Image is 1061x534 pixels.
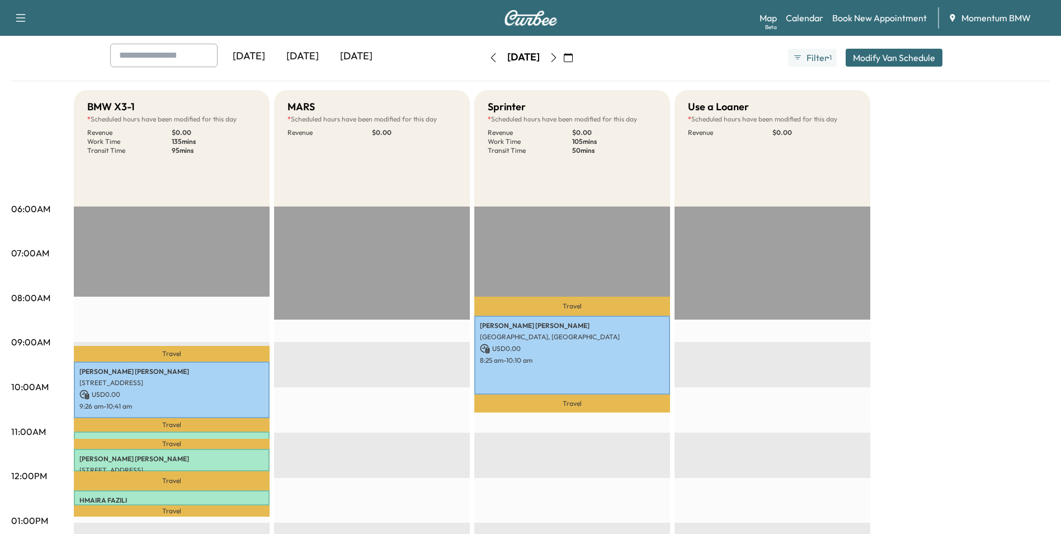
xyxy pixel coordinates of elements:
h5: Use a Loaner [688,99,749,115]
p: Scheduled hours have been modified for this day [87,115,256,124]
p: [STREET_ADDRESS] [79,378,264,387]
p: $ 0.00 [572,128,657,137]
div: [DATE] [329,44,383,69]
p: HMAIRA FAZILI [79,496,264,505]
p: $ 0.00 [172,128,256,137]
p: 07:00AM [11,246,49,260]
p: $ 0.00 [372,128,456,137]
p: Revenue [87,128,172,137]
p: Travel [74,346,270,362]
p: Transit Time [488,146,572,155]
p: USD 0.00 [79,390,264,400]
p: [GEOGRAPHIC_DATA], [GEOGRAPHIC_DATA] [480,332,664,341]
p: 12:00PM [11,469,47,483]
p: $ 0.00 [772,128,857,137]
p: Scheduled hours have been modified for this day [488,115,657,124]
p: 10:00AM [11,380,49,394]
p: 11:00AM [11,425,46,438]
p: Scheduled hours have been modified for this day [688,115,857,124]
div: Beta [765,23,777,31]
p: Travel [74,418,270,432]
h5: Sprinter [488,99,526,115]
span: ● [827,55,829,60]
p: 01:00PM [11,514,48,527]
p: Work Time [87,137,172,146]
p: [PERSON_NAME] [PERSON_NAME] [79,455,264,463]
a: Book New Appointment [832,11,927,25]
div: [DATE] [276,44,329,69]
p: [STREET_ADDRESS] [79,466,264,475]
p: USD 0.00 [480,344,664,354]
p: [PERSON_NAME] Ou [79,437,264,446]
p: 105 mins [572,137,657,146]
button: Modify Van Schedule [846,49,942,67]
span: Momentum BMW [961,11,1031,25]
p: Travel [74,505,270,517]
a: Calendar [786,11,823,25]
p: 50 mins [572,146,657,155]
div: [DATE] [222,44,276,69]
p: 06:00AM [11,202,50,216]
p: [PERSON_NAME] [PERSON_NAME] [480,321,664,330]
p: 135 mins [172,137,256,146]
span: 1 [829,53,832,62]
p: Travel [474,395,670,413]
p: Revenue [688,128,772,137]
p: Scheduled hours have been modified for this day [287,115,456,124]
h5: MARS [287,99,315,115]
p: 08:00AM [11,291,50,305]
p: Travel [74,439,270,448]
p: 09:00AM [11,335,50,349]
p: 95 mins [172,146,256,155]
img: Curbee Logo [504,10,558,26]
p: 8:25 am - 10:10 am [480,356,664,365]
p: Revenue [287,128,372,137]
p: Revenue [488,128,572,137]
a: MapBeta [760,11,777,25]
span: Filter [807,51,827,64]
p: Transit Time [87,146,172,155]
p: Work Time [488,137,572,146]
p: 9:26 am - 10:41 am [79,402,264,411]
p: Travel [474,297,670,316]
button: Filter●1 [788,49,836,67]
div: [DATE] [507,50,540,64]
p: [PERSON_NAME] [PERSON_NAME] [79,367,264,376]
p: Travel [74,471,270,490]
h5: BMW X3-1 [87,99,135,115]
